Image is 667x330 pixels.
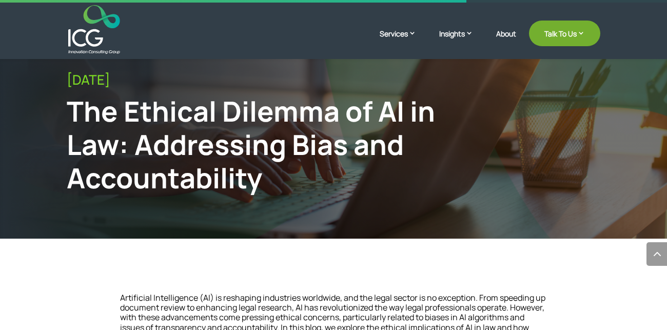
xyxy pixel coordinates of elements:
a: Services [380,28,426,54]
iframe: Chat Widget [616,281,667,330]
a: About [496,30,516,54]
div: [DATE] [67,72,600,88]
a: Insights [439,28,483,54]
div: The Ethical Dilemma of AI in Law: Addressing Bias and Accountability [67,94,478,194]
img: ICG [68,5,120,54]
a: Talk To Us [529,21,600,46]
